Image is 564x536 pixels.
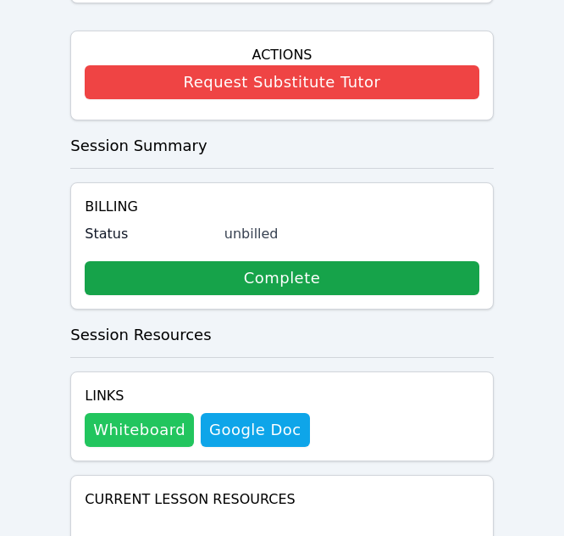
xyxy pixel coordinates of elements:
button: Whiteboard [85,413,194,447]
h3: Session Summary [70,134,494,158]
h4: Links [85,386,309,406]
div: unbilled [224,224,479,244]
a: Complete [85,261,479,295]
h3: Session Resources [70,323,494,347]
h4: Billing [85,197,479,217]
a: Google Doc [201,413,309,447]
h4: Current Lesson Resources [85,489,479,510]
h4: Actions [85,45,479,65]
button: Request Substitute Tutor [85,65,479,99]
label: Status [85,224,214,244]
